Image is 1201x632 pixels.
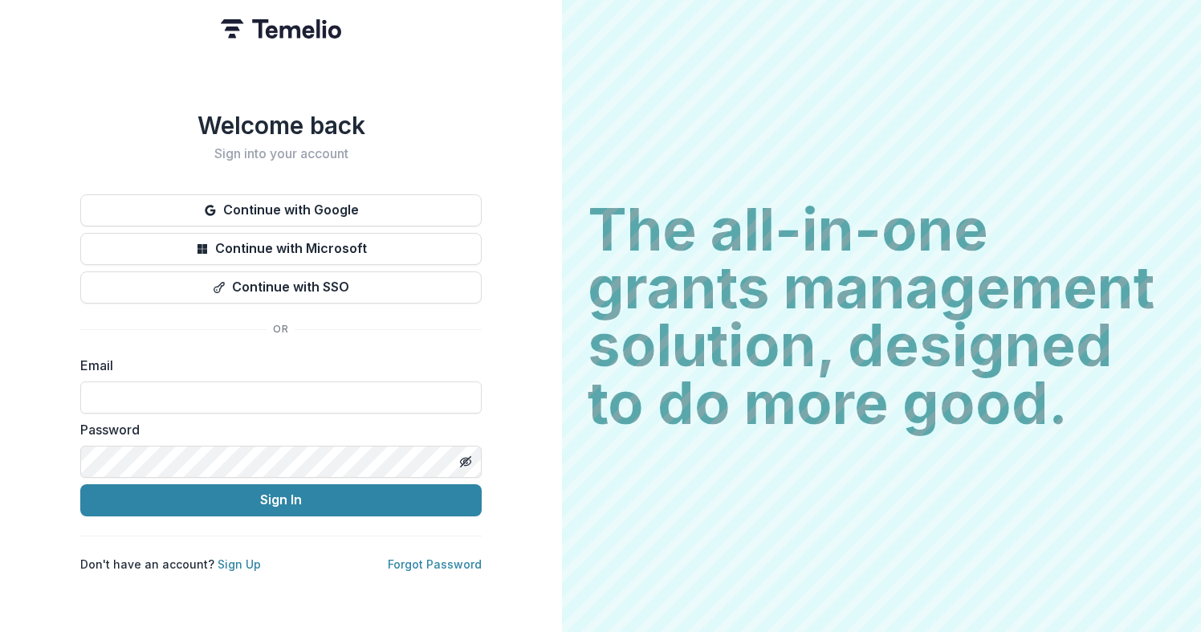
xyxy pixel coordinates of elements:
button: Toggle password visibility [453,449,478,475]
p: Don't have an account? [80,556,261,573]
button: Continue with Google [80,194,482,226]
h2: Sign into your account [80,146,482,161]
label: Email [80,356,472,375]
button: Sign In [80,484,482,516]
button: Continue with Microsoft [80,233,482,265]
button: Continue with SSO [80,271,482,304]
a: Forgot Password [388,557,482,571]
a: Sign Up [218,557,261,571]
h1: Welcome back [80,111,482,140]
label: Password [80,420,472,439]
img: Temelio [221,19,341,39]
